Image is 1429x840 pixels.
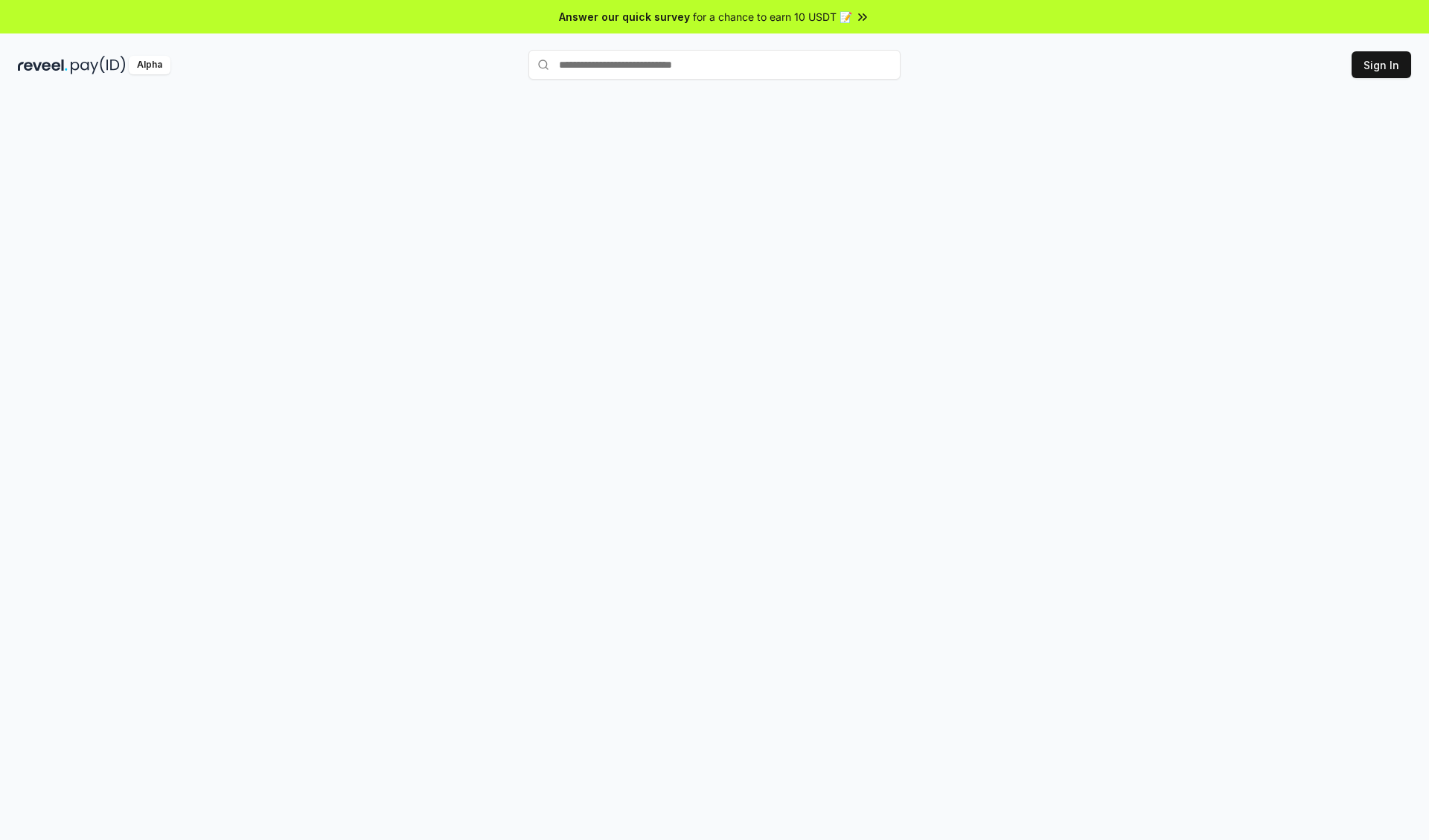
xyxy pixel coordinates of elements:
span: Answer our quick survey [559,9,690,25]
img: reveel_dark [18,56,68,74]
span: for a chance to earn 10 USDT 📝 [693,9,852,25]
div: Alpha [129,56,170,74]
button: Sign In [1352,51,1411,78]
img: pay_id [71,56,126,74]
